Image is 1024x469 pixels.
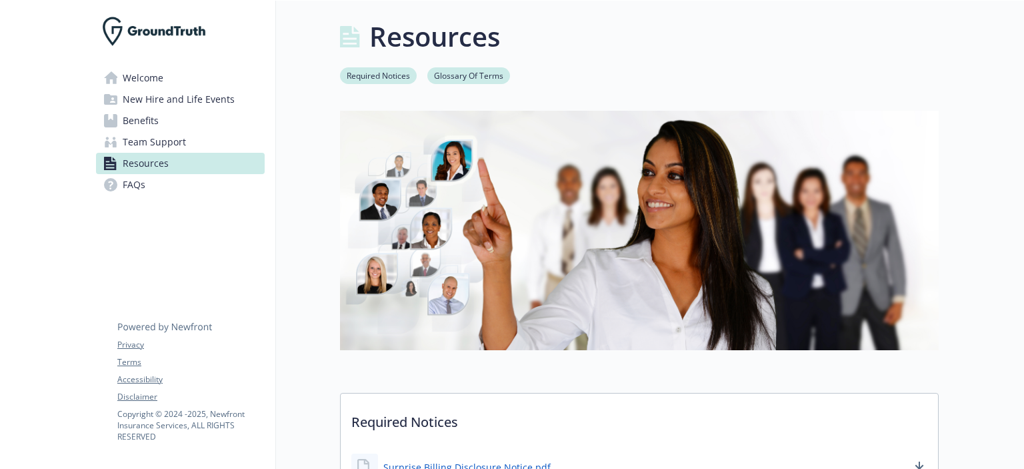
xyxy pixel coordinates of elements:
p: Copyright © 2024 - 2025 , Newfront Insurance Services, ALL RIGHTS RESERVED [117,408,264,442]
a: Team Support [96,131,265,153]
a: Accessibility [117,374,264,386]
span: FAQs [123,174,145,195]
p: Required Notices [341,394,938,443]
span: Welcome [123,67,163,89]
a: Disclaimer [117,391,264,403]
span: New Hire and Life Events [123,89,235,110]
a: Welcome [96,67,265,89]
a: Glossary Of Terms [427,69,510,81]
a: New Hire and Life Events [96,89,265,110]
img: resources page banner [340,111,939,350]
a: Benefits [96,110,265,131]
a: Terms [117,356,264,368]
a: Resources [96,153,265,174]
a: FAQs [96,174,265,195]
span: Resources [123,153,169,174]
span: Team Support [123,131,186,153]
h1: Resources [369,17,500,57]
a: Privacy [117,339,264,351]
span: Benefits [123,110,159,131]
a: Required Notices [340,69,417,81]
